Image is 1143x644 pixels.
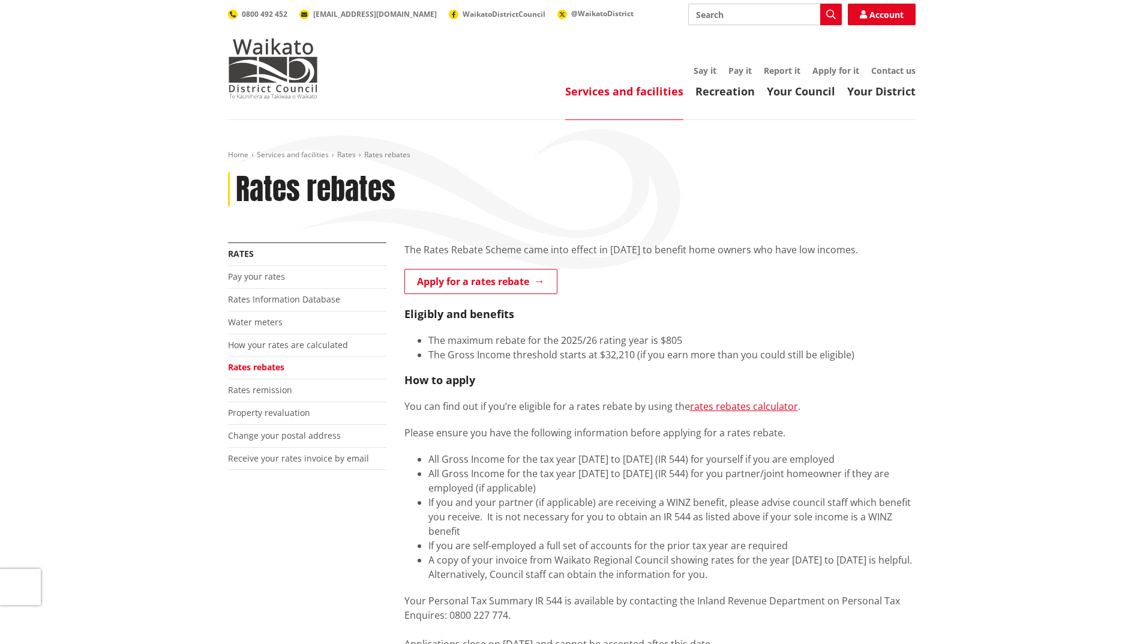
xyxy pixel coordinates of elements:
[404,269,557,294] a: Apply for a rates rebate
[728,65,752,76] a: Pay it
[242,9,287,19] span: 0800 492 452
[228,271,285,282] a: Pay your rates
[228,149,248,160] a: Home
[694,65,716,76] a: Say it
[228,248,254,259] a: Rates
[571,8,634,19] span: @WaikatoDistrict
[449,9,545,19] a: WaikatoDistrictCouncil
[565,84,683,98] a: Services and facilities
[228,453,369,464] a: Receive your rates invoice by email
[428,553,916,582] li: A copy of your invoice from Waikato Regional Council showing rates for the year [DATE] to [DATE] ...
[228,150,916,160] nav: breadcrumb
[428,348,916,362] li: The Gross Income threshold starts at $32,210 (if you earn more than you could still be eligible)
[228,384,292,396] a: Rates remission
[463,9,545,19] span: WaikatoDistrictCouncil
[404,373,475,387] strong: How to apply
[404,426,916,440] p: Please ensure you have the following information before applying for a rates rebate.
[812,65,859,76] a: Apply for it
[404,242,916,257] p: The Rates Rebate Scheme came into effect in [DATE] to benefit home owners who have low incomes.
[695,84,755,98] a: Recreation
[428,333,916,348] li: The maximum rebate for the 2025/26 rating year is $805
[767,84,835,98] a: Your Council
[557,8,634,19] a: @WaikatoDistrict
[428,538,916,553] li: If you are self-employed a full set of accounts for the prior tax year are required
[428,466,916,495] li: All Gross Income for the tax year [DATE] to [DATE] (IR 544) for you partner/joint homeowner if th...
[228,430,341,441] a: Change your postal address
[428,495,916,538] li: If you and your partner (if applicable) are receiving a WINZ benefit, please advise council staff...
[337,149,356,160] a: Rates
[257,149,329,160] a: Services and facilities
[228,339,348,351] a: How your rates are calculated
[404,399,916,414] p: You can find out if you’re eligible for a rates rebate by using the .
[228,293,340,305] a: Rates Information Database
[690,400,798,413] a: rates rebates calculator
[228,316,283,328] a: Water meters
[847,84,916,98] a: Your District
[428,452,916,466] li: All Gross Income for the tax year [DATE] to [DATE] (IR 544) for yourself if you are employed
[228,361,284,373] a: Rates rebates
[299,9,437,19] a: [EMAIL_ADDRESS][DOMAIN_NAME]
[364,149,410,160] span: Rates rebates
[313,9,437,19] span: [EMAIL_ADDRESS][DOMAIN_NAME]
[764,65,800,76] a: Report it
[848,4,916,25] a: Account
[228,38,318,98] img: Waikato District Council - Te Kaunihera aa Takiwaa o Waikato
[236,172,395,207] h1: Rates rebates
[871,65,916,76] a: Contact us
[404,307,514,321] strong: Eligibly and benefits
[688,4,842,25] input: Search input
[228,407,310,418] a: Property revaluation
[228,9,287,19] a: 0800 492 452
